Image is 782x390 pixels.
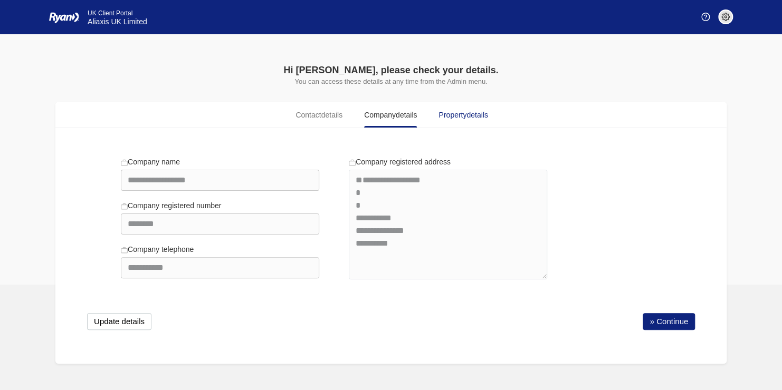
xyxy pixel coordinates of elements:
[88,9,132,17] span: UK Client Portal
[295,110,342,121] span: Contact
[121,244,194,255] label: Company telephone
[364,110,417,121] span: Company
[643,313,695,330] a: » Continue
[355,102,426,128] a: Companydetails
[321,111,342,119] span: details
[287,102,351,128] a: Contactdetails
[121,157,180,168] label: Company name
[121,200,221,211] label: Company registered number
[349,157,451,168] label: Company registered address
[701,13,710,21] img: Help
[430,102,497,128] a: Propertydetails
[169,77,613,85] p: You can access these details at any time from the Admin menu.
[87,313,151,330] button: Update details
[169,63,613,77] div: Hi [PERSON_NAME], please check your details.
[721,13,730,21] img: settings
[396,111,417,119] span: details
[466,111,488,119] span: details
[438,110,488,121] span: Property
[88,17,147,26] span: Aliaxis UK Limited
